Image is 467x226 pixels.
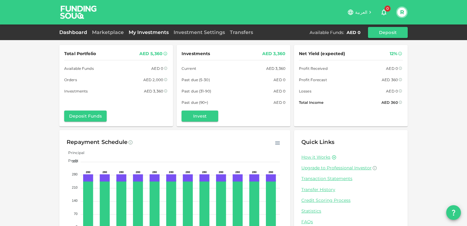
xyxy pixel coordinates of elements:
[299,50,345,58] span: Net Yield (expected)
[384,6,391,12] span: 0
[299,88,311,94] span: Losses
[382,77,398,83] div: AED 360
[301,208,400,214] a: Statistics
[182,65,196,72] span: Current
[72,160,77,163] tspan: 350
[182,77,210,83] span: Past due (5-30)
[301,176,400,182] a: Transaction Statements
[227,29,256,35] a: Transfers
[143,77,163,83] div: AED 2,000
[386,88,398,94] div: AED 0
[64,150,84,155] span: Principal
[446,205,461,220] button: question
[299,65,328,72] span: Profit Received
[347,29,361,36] div: AED 0
[59,29,90,35] a: Dashboard
[64,65,94,72] span: Available Funds
[274,77,285,83] div: AED 0
[274,99,285,106] div: AED 0
[397,8,406,17] button: R
[90,29,126,35] a: Marketplace
[262,50,285,58] div: AED 3,360
[301,165,400,171] a: Upgrade to Professional Investor
[355,9,367,15] span: العربية
[64,111,107,122] button: Deposit Funds
[182,88,211,94] span: Past due (31-90)
[301,139,334,145] span: Quick Links
[144,88,163,94] div: AED 3,360
[151,65,163,72] div: AED 0
[301,219,400,225] a: FAQs
[386,65,398,72] div: AED 0
[67,137,127,147] div: Repayment Schedule
[301,187,400,193] a: Transfer History
[171,29,227,35] a: Investment Settings
[182,99,208,106] span: Past due (90+)
[72,172,77,176] tspan: 280
[378,6,390,18] button: 0
[301,154,330,160] a: How it Works
[72,199,77,202] tspan: 140
[126,29,171,35] a: My Investments
[310,29,344,36] div: Available Funds :
[390,50,397,58] div: 12%
[368,27,408,38] button: Deposit
[266,65,285,72] div: AED 3,360
[139,50,163,58] div: AED 5,360
[301,198,400,203] a: Credit Scoring Process
[72,186,77,189] tspan: 210
[274,88,285,94] div: AED 0
[182,111,218,122] button: Invest
[182,50,210,58] span: Investments
[64,158,79,163] span: Profit
[301,165,372,171] span: Upgrade to Professional Investor
[74,212,77,216] tspan: 70
[64,50,96,58] span: Total Portfolio
[64,88,88,94] span: Investments
[299,77,327,83] span: Profit Forecast
[64,77,77,83] span: Orders
[381,99,398,106] div: AED 360
[299,99,323,106] span: Total Income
